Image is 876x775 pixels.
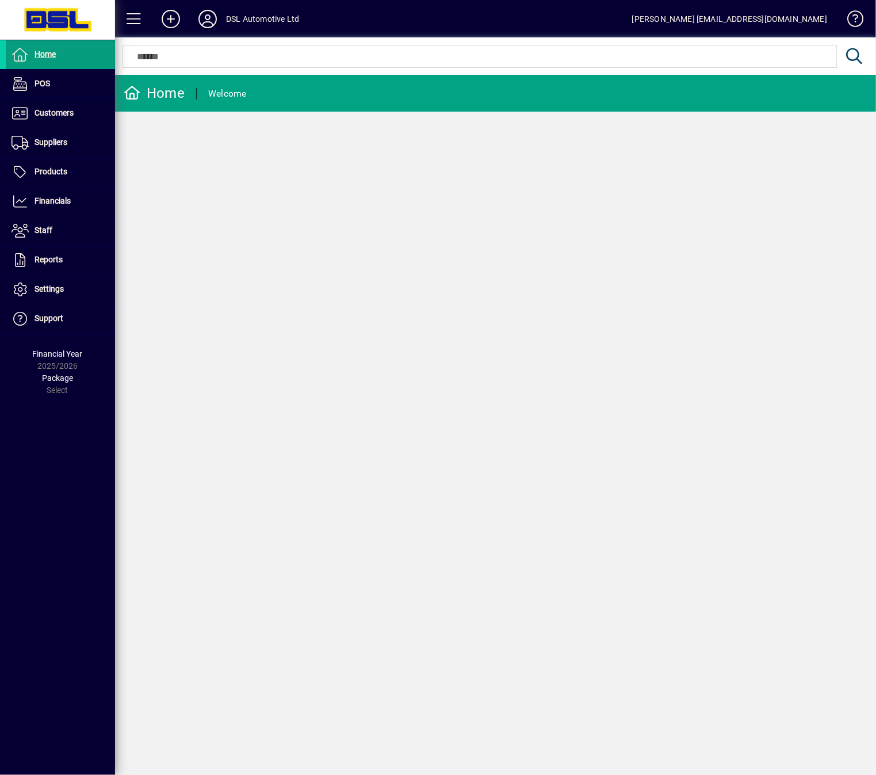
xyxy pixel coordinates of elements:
[6,216,115,245] a: Staff
[35,49,56,59] span: Home
[6,304,115,333] a: Support
[35,255,63,264] span: Reports
[35,314,63,323] span: Support
[208,85,247,103] div: Welcome
[35,138,67,147] span: Suppliers
[632,10,827,28] div: [PERSON_NAME] [EMAIL_ADDRESS][DOMAIN_NAME]
[6,128,115,157] a: Suppliers
[6,158,115,186] a: Products
[6,99,115,128] a: Customers
[35,226,52,235] span: Staff
[35,196,71,205] span: Financials
[33,349,83,358] span: Financial Year
[189,9,226,29] button: Profile
[6,275,115,304] a: Settings
[35,167,67,176] span: Products
[6,246,115,274] a: Reports
[35,108,74,117] span: Customers
[226,10,299,28] div: DSL Automotive Ltd
[6,70,115,98] a: POS
[124,84,185,102] div: Home
[152,9,189,29] button: Add
[35,284,64,293] span: Settings
[35,79,50,88] span: POS
[839,2,862,40] a: Knowledge Base
[42,373,73,383] span: Package
[6,187,115,216] a: Financials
